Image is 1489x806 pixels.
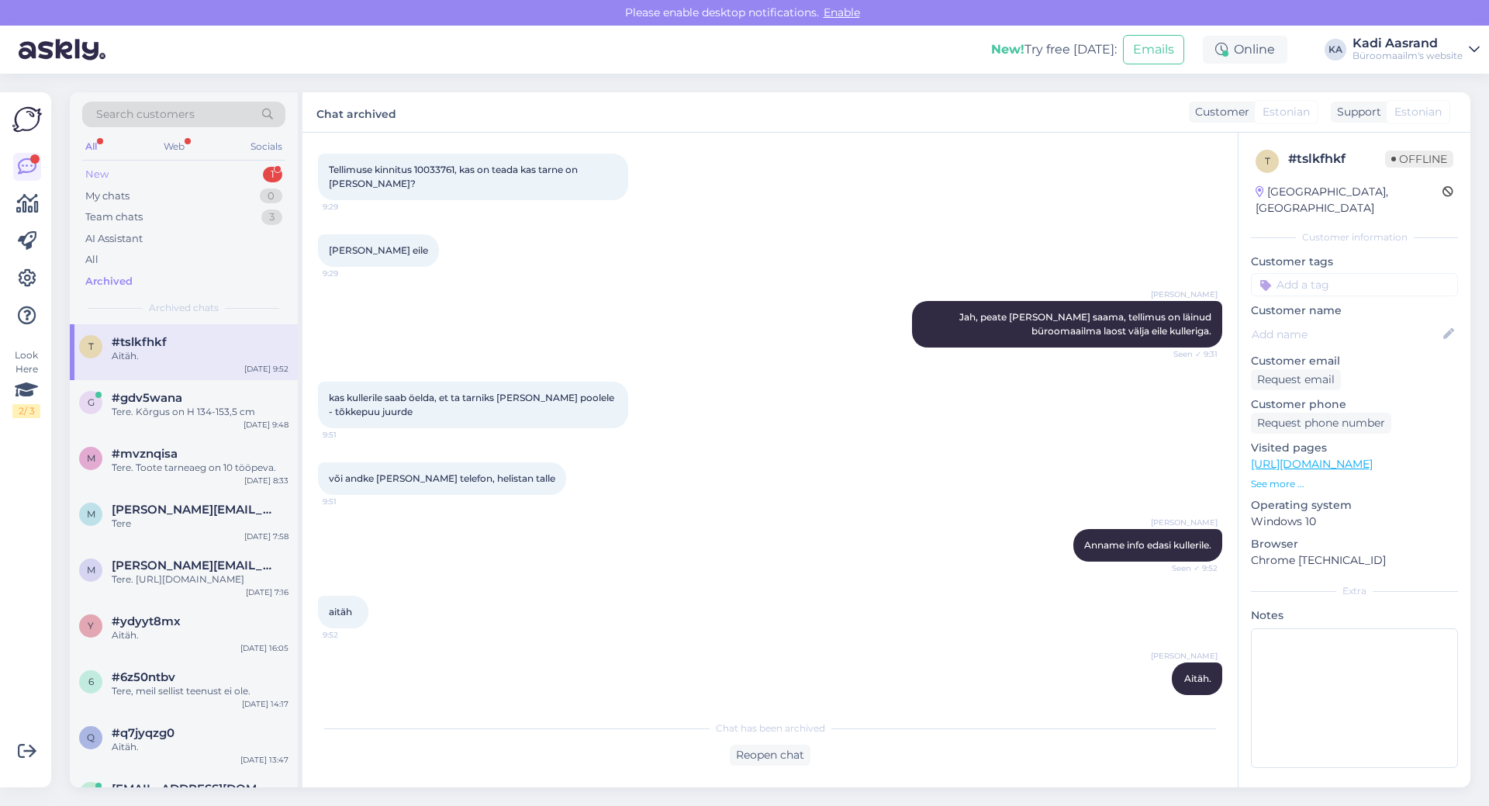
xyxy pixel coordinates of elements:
[112,503,273,517] span: martin@modelem.ee
[87,564,95,576] span: m
[329,472,555,484] span: või andke [PERSON_NAME] telefon, helistan talle
[323,268,381,279] span: 9:29
[112,726,174,740] span: #q7jyqzg0
[112,559,273,573] span: marie@tmw.ee
[1251,536,1458,552] p: Browser
[1353,50,1463,62] div: Büroomaailm's website
[112,335,167,349] span: #tslkfhkf
[1251,552,1458,569] p: Chrome [TECHNICAL_ID]
[1251,457,1373,471] a: [URL][DOMAIN_NAME]
[1251,440,1458,456] p: Visited pages
[959,311,1214,337] span: Jah, peate [PERSON_NAME] saama, tellimus on läinud büroomaailma laost välja eile kulleriga.
[88,676,94,687] span: 6
[240,642,288,654] div: [DATE] 16:05
[96,106,195,123] span: Search customers
[112,782,273,796] span: elis@airwave.ee
[87,452,95,464] span: m
[323,201,381,213] span: 9:29
[1251,396,1458,413] p: Customer phone
[261,209,282,225] div: 3
[1251,273,1458,296] input: Add a tag
[1353,37,1463,50] div: Kadi Aasrand
[1353,37,1480,62] a: Kadi AasrandBüroomaailm's website
[85,167,109,182] div: New
[1331,104,1381,120] div: Support
[1184,673,1211,684] span: Aitäh.
[1251,230,1458,244] div: Customer information
[323,429,381,441] span: 9:51
[991,40,1117,59] div: Try free [DATE]:
[1251,477,1458,491] p: See more ...
[85,189,130,204] div: My chats
[1084,539,1211,551] span: Anname info edasi kullerile.
[112,349,288,363] div: Aitäh.
[1288,150,1385,168] div: # tslkfhkf
[1325,39,1346,61] div: KA
[12,105,42,134] img: Askly Logo
[1151,289,1218,300] span: [PERSON_NAME]
[260,189,282,204] div: 0
[730,745,810,766] div: Reopen chat
[82,137,100,157] div: All
[112,670,175,684] span: #6z50ntbv
[87,508,95,520] span: m
[1265,155,1270,167] span: t
[1263,104,1310,120] span: Estonian
[149,301,219,315] span: Archived chats
[112,628,288,642] div: Aitäh.
[12,404,40,418] div: 2 / 3
[242,698,288,710] div: [DATE] 14:17
[112,573,288,586] div: Tere. [URL][DOMAIN_NAME]
[244,531,288,542] div: [DATE] 7:58
[1151,517,1218,528] span: [PERSON_NAME]
[85,209,143,225] div: Team chats
[88,341,94,352] span: t
[329,392,617,417] span: kas kullerile saab öelda, et ta tarniks [PERSON_NAME] poolele - tõkkepuu juurde
[329,164,580,189] span: Tellimuse kinnitus 10033761, kas on teada kas tarne on [PERSON_NAME]?
[88,396,95,408] span: g
[1251,514,1458,530] p: Windows 10
[1251,497,1458,514] p: Operating system
[1394,104,1442,120] span: Estonian
[1256,184,1442,216] div: [GEOGRAPHIC_DATA], [GEOGRAPHIC_DATA]
[112,447,178,461] span: #mvznqisa
[244,363,288,375] div: [DATE] 9:52
[716,721,825,735] span: Chat has been archived
[1151,650,1218,662] span: [PERSON_NAME]
[1252,326,1440,343] input: Add name
[1159,696,1218,707] span: 9:52
[88,620,94,631] span: y
[246,586,288,598] div: [DATE] 7:16
[247,137,285,157] div: Socials
[112,405,288,419] div: Tere. Kõrgus on H 134-153,5 cm
[112,684,288,698] div: Tere, meil sellist teenust ei ole.
[1385,150,1453,168] span: Offline
[1251,303,1458,319] p: Customer name
[87,732,95,743] span: q
[1159,562,1218,574] span: Seen ✓ 9:52
[329,244,428,256] span: [PERSON_NAME] eile
[1203,36,1287,64] div: Online
[1251,413,1391,434] div: Request phone number
[112,391,182,405] span: #gdv5wana
[1251,369,1341,390] div: Request email
[1251,254,1458,270] p: Customer tags
[1189,104,1249,120] div: Customer
[244,419,288,431] div: [DATE] 9:48
[112,517,288,531] div: Tere
[991,42,1024,57] b: New!
[12,348,40,418] div: Look Here
[316,102,396,123] label: Chat archived
[323,496,381,507] span: 9:51
[85,252,98,268] div: All
[240,754,288,766] div: [DATE] 13:47
[244,475,288,486] div: [DATE] 8:33
[1123,35,1184,64] button: Emails
[263,167,282,182] div: 1
[323,629,381,641] span: 9:52
[329,606,352,617] span: aitäh
[819,5,865,19] span: Enable
[85,274,133,289] div: Archived
[112,461,288,475] div: Tere. Toote tarneaeg on 10 tööpeva.
[1251,353,1458,369] p: Customer email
